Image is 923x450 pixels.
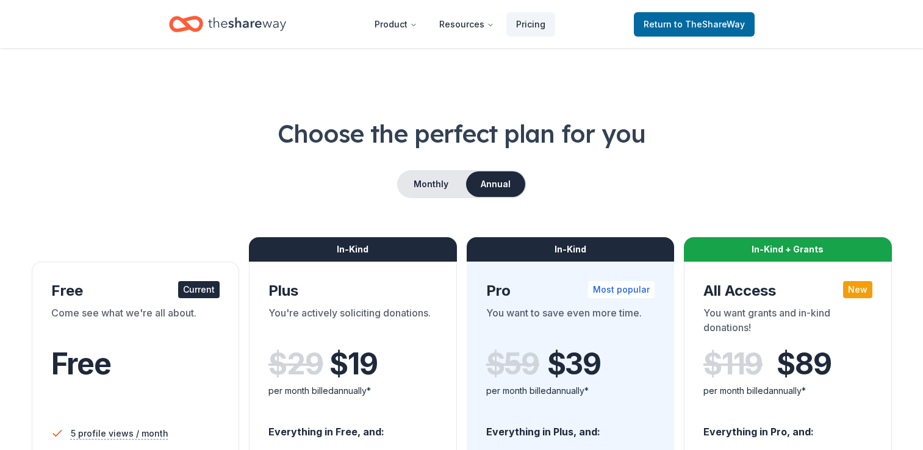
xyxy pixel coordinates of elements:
a: Home [169,10,286,38]
div: You want grants and in-kind donations! [703,305,872,340]
button: Annual [466,171,525,197]
span: $ 89 [777,347,831,381]
span: Return [644,17,745,32]
span: 5 profile views / month [71,426,168,441]
div: You want to save even more time. [486,305,655,340]
div: In-Kind + Grants [684,237,892,262]
a: Pricing [506,12,555,37]
nav: Main [365,10,555,38]
div: Plus [268,281,437,301]
a: Returnto TheShareWay [634,12,755,37]
div: In-Kind [249,237,457,262]
div: per month billed annually* [268,384,437,398]
div: Everything in Free, and: [268,414,437,440]
button: Product [365,12,427,37]
div: In-Kind [467,237,675,262]
div: Everything in Pro, and: [703,414,872,440]
span: $ 19 [329,347,377,381]
button: Resources [429,12,504,37]
div: Pro [486,281,655,301]
div: You're actively soliciting donations. [268,305,437,340]
div: Everything in Plus, and: [486,414,655,440]
div: per month billed annually* [486,384,655,398]
h1: Choose the perfect plan for you [29,116,894,151]
div: All Access [703,281,872,301]
div: New [843,281,872,298]
div: per month billed annually* [703,384,872,398]
button: Monthly [398,171,464,197]
div: Free [51,281,220,301]
div: Most popular [588,281,655,298]
div: Current [178,281,220,298]
span: Free [51,346,111,382]
div: Come see what we're all about. [51,305,220,340]
span: $ 39 [547,347,601,381]
span: to TheShareWay [674,19,745,29]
